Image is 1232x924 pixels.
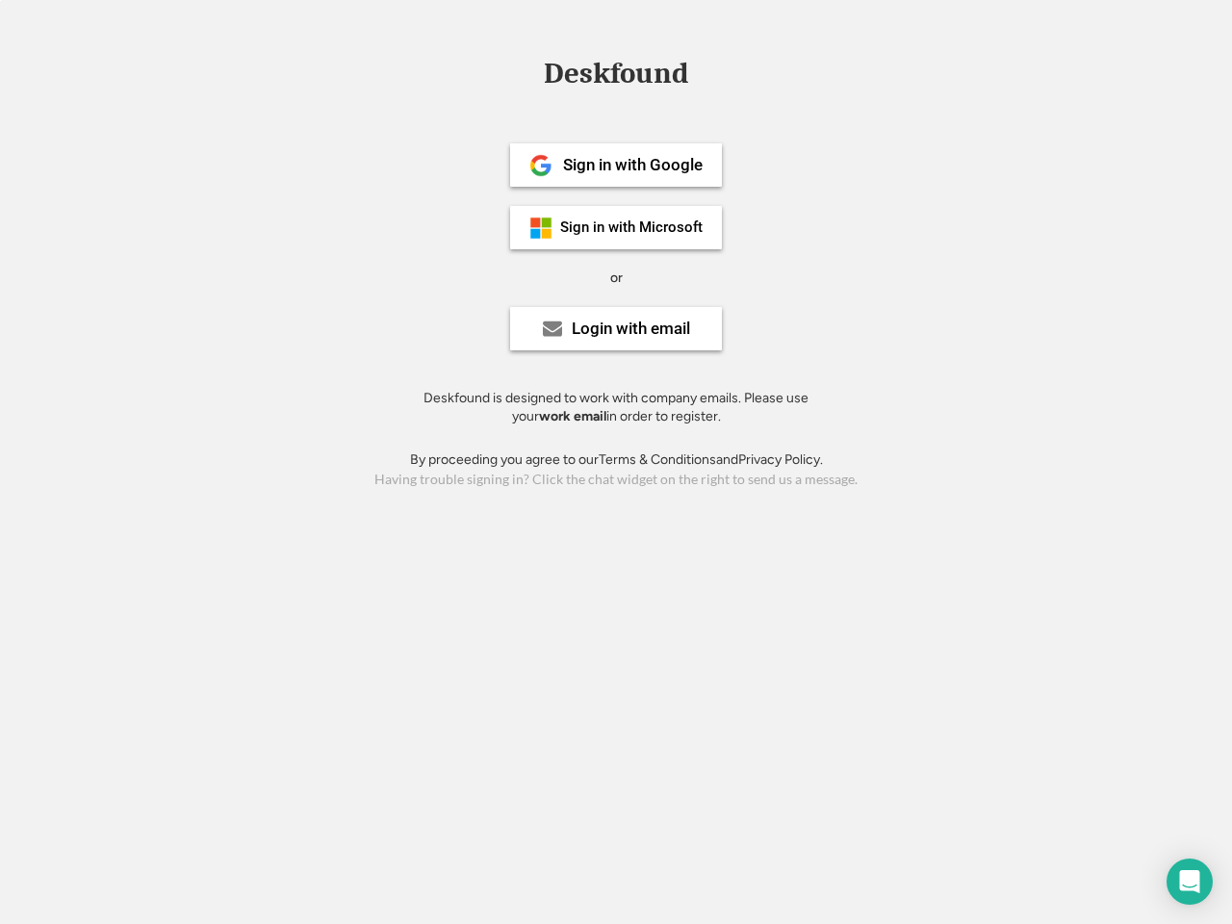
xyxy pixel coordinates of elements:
a: Terms & Conditions [599,451,716,468]
img: ms-symbollockup_mssymbol_19.png [529,217,552,240]
div: By proceeding you agree to our and [410,450,823,470]
strong: work email [539,408,606,424]
div: Open Intercom Messenger [1167,859,1213,905]
div: Login with email [572,321,690,337]
div: or [610,269,623,288]
div: Deskfound [534,59,698,89]
div: Sign in with Microsoft [560,220,703,235]
a: Privacy Policy. [738,451,823,468]
div: Deskfound is designed to work with company emails. Please use your in order to register. [399,389,833,426]
img: 1024px-Google__G__Logo.svg.png [529,154,552,177]
div: Sign in with Google [563,157,703,173]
